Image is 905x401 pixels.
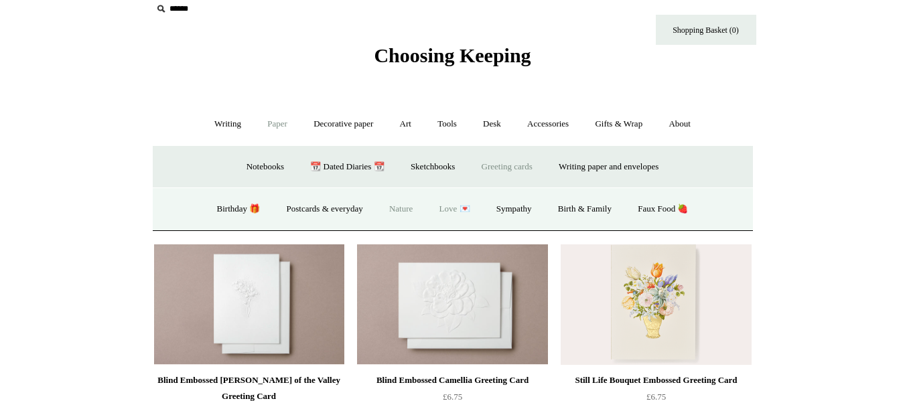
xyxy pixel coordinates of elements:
a: Gifts & Wrap [583,106,654,142]
a: Shopping Basket (0) [656,15,756,45]
a: Paper [255,106,299,142]
a: Accessories [515,106,581,142]
a: Sympathy [484,191,544,227]
a: Greeting cards [470,149,545,185]
a: Nature [377,191,425,227]
img: Blind Embossed Camellia Greeting Card [357,244,547,365]
a: Love 💌 [427,191,482,227]
a: Art [388,106,423,142]
div: Blind Embossed Camellia Greeting Card [360,372,544,388]
a: Blind Embossed Lily of the Valley Greeting Card Blind Embossed Lily of the Valley Greeting Card [154,244,344,365]
a: Choosing Keeping [374,55,531,64]
a: Sketchbooks [399,149,467,185]
a: Blind Embossed Camellia Greeting Card Blind Embossed Camellia Greeting Card [357,244,547,365]
img: Blind Embossed Lily of the Valley Greeting Card [154,244,344,365]
a: Writing paper and envelopes [547,149,671,185]
a: Notebooks [234,149,296,185]
a: Desk [471,106,513,142]
a: Decorative paper [301,106,385,142]
a: Tools [425,106,469,142]
a: 📆 Dated Diaries 📆 [298,149,396,185]
span: Choosing Keeping [374,44,531,66]
a: Postcards & everyday [275,191,375,227]
a: Still Life Bouquet Embossed Greeting Card Still Life Bouquet Embossed Greeting Card [561,244,751,365]
a: About [656,106,703,142]
a: Writing [202,106,253,142]
img: Still Life Bouquet Embossed Greeting Card [561,244,751,365]
a: Birthday 🎁 [205,191,273,227]
div: Still Life Bouquet Embossed Greeting Card [564,372,748,388]
a: Birth & Family [546,191,624,227]
a: Faux Food 🍓 [626,191,700,227]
